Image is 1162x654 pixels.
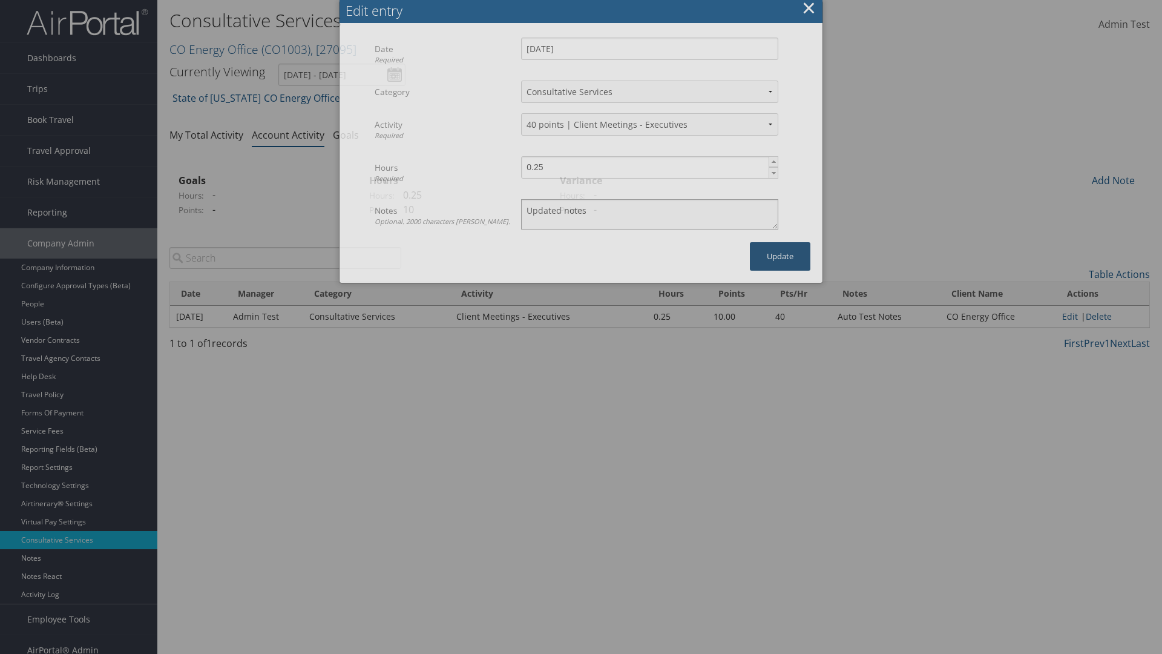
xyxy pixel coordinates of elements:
a: ▲ [769,156,778,168]
label: Hours [375,156,512,190]
div: Edit entry [346,1,822,20]
div: Required [375,131,512,141]
span: ▲ [769,157,779,167]
label: Notes [375,199,512,233]
div: Required [375,174,512,184]
label: Category [375,81,512,104]
div: Required [375,55,512,65]
label: Activity [375,113,512,147]
button: Update [750,242,810,271]
a: ▼ [769,167,778,179]
span: ▼ [769,168,779,178]
div: Optional. 2000 characters [PERSON_NAME]. [375,217,512,227]
label: Date [375,38,512,71]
